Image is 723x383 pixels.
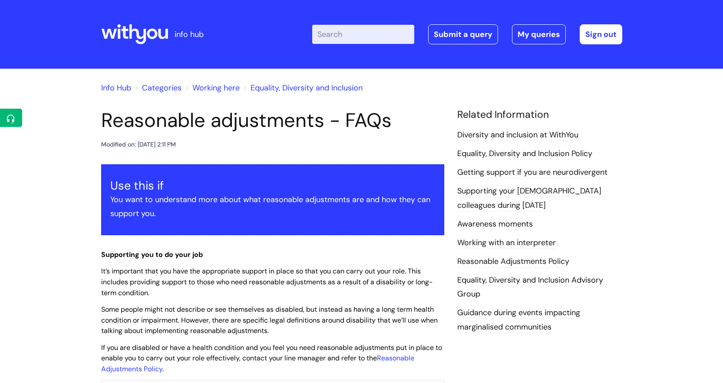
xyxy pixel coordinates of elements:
[184,81,240,95] li: Working here
[457,167,607,178] a: Getting support if you are neurodivergent
[101,250,203,259] span: Supporting you to do your job
[457,219,533,230] a: Awareness moments
[457,275,603,300] a: Equality, Diversity and Inclusion Advisory Group
[101,343,442,374] span: If you are disabled or have a health condition and you feel you need reasonable adjustments put i...
[457,256,569,267] a: Reasonable Adjustments Policy
[175,27,204,41] p: info hub
[457,148,592,160] a: Equality, Diversity and Inclusion Policy
[457,237,556,249] a: Working with an interpreter
[428,24,498,44] a: Submit a query
[580,24,622,44] a: Sign out
[110,193,435,221] p: You want to understand more about what reasonable adjustments are and how they can support you.
[457,186,601,211] a: Supporting your [DEMOGRAPHIC_DATA] colleagues during [DATE]
[192,83,240,93] a: Working here
[101,305,438,336] span: Some people might not describe or see themselves as disabled, but instead as having a long term h...
[242,81,363,95] li: Equality, Diversity and Inclusion
[251,83,363,93] a: Equality, Diversity and Inclusion
[101,139,176,150] div: Modified on: [DATE] 2:11 PM
[133,81,182,95] li: Solution home
[312,24,622,44] div: | -
[457,109,622,121] h4: Related Information
[142,83,182,93] a: Categories
[101,266,433,297] span: It’s important that you have the appropriate support in place so that you can carry out your role...
[457,130,578,141] a: Diversity and inclusion at WithYou
[512,24,566,44] a: My queries
[101,83,131,93] a: Info Hub
[312,25,414,44] input: Search
[110,179,435,193] h3: Use this if
[457,307,580,333] a: Guidance during events impacting marginalised communities
[101,109,444,132] h1: Reasonable adjustments - FAQs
